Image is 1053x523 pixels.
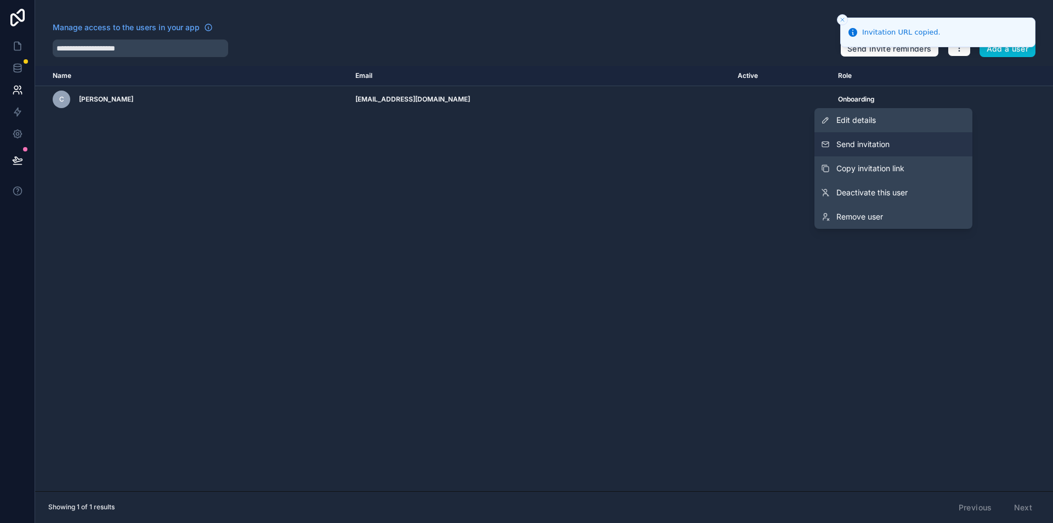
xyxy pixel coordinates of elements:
button: Send invite reminders [840,40,938,58]
span: C [59,95,64,104]
th: Name [35,66,349,86]
button: Close toast [837,14,848,25]
button: Send invitation [814,132,972,156]
th: Active [731,66,831,86]
th: Email [349,66,731,86]
span: [PERSON_NAME] [79,95,133,104]
th: Role [831,66,981,86]
span: Send invitation [836,139,890,150]
div: Invitation URL copied. [862,27,941,38]
td: [EMAIL_ADDRESS][DOMAIN_NAME] [349,86,731,113]
span: Copy invitation link [836,163,904,174]
span: Edit details [836,115,876,126]
span: Deactivate this user [836,187,908,198]
span: Onboarding [838,95,875,104]
div: scrollable content [35,66,1053,491]
button: Add a user [980,40,1036,58]
a: Edit details [814,108,972,132]
span: Showing 1 of 1 results [48,503,115,511]
span: Remove user [836,211,883,222]
a: Remove user [814,205,972,229]
span: Manage access to the users in your app [53,22,200,33]
a: Deactivate this user [814,181,972,205]
a: Manage access to the users in your app [53,22,213,33]
button: Copy invitation link [814,156,972,181]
